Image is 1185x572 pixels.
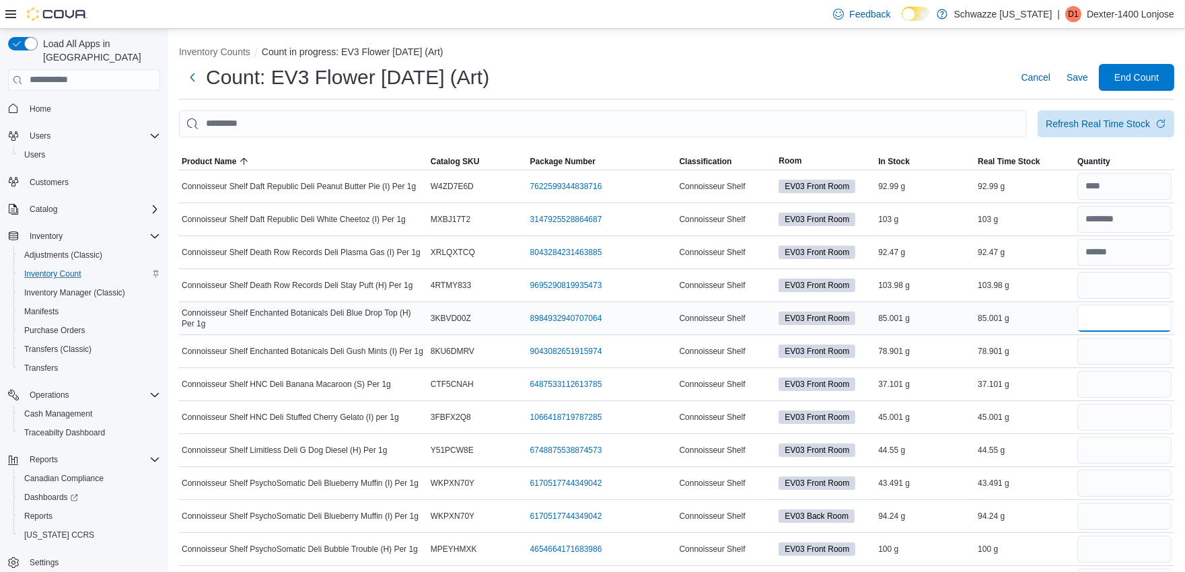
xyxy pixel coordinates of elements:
span: Purchase Orders [19,322,160,338]
span: EV03 Front Room [785,246,849,258]
span: EV03 Front Room [779,345,855,358]
a: Customers [24,174,74,190]
a: 6170517744349042 [530,478,602,489]
input: Dark Mode [902,7,930,21]
button: Reports [3,450,166,469]
div: 92.99 g [975,178,1075,194]
div: 43.491 g [875,475,975,491]
div: 103 g [975,211,1075,227]
span: Connoisseur Shelf [679,214,745,225]
span: EV03 Front Room [779,312,855,325]
span: EV03 Front Room [779,476,855,490]
span: EV03 Front Room [785,180,849,192]
a: 9695290819935473 [530,280,602,291]
button: Real Time Stock [975,153,1075,170]
span: Classification [679,156,731,167]
span: Product Name [182,156,236,167]
span: Connoisseur Shelf PsychoSomatic Deli Bubble Trouble (H) Per 1g [182,544,418,555]
button: In Stock [875,153,975,170]
span: Save [1067,71,1088,84]
button: Next [179,64,206,91]
button: Operations [3,386,166,404]
div: 92.47 g [975,244,1075,260]
a: Purchase Orders [19,322,91,338]
button: Reports [24,452,63,468]
span: Cash Management [19,406,160,422]
span: WKPXN70Y [431,478,474,489]
span: Load All Apps in [GEOGRAPHIC_DATA] [38,37,160,64]
a: 8984932940707064 [530,313,602,324]
div: 78.901 g [875,343,975,359]
span: EV03 Front Room [785,411,849,423]
button: Home [3,99,166,118]
span: Connoisseur Shelf Daft Republic Deli White Cheetoz (I) Per 1g [182,214,406,225]
a: [US_STATE] CCRS [19,527,100,543]
button: Transfers [13,359,166,378]
span: Manifests [19,303,160,320]
a: 6748875538874573 [530,445,602,456]
span: Traceabilty Dashboard [19,425,160,441]
button: Manifests [13,302,166,321]
p: | [1057,6,1060,22]
a: Cash Management [19,406,98,422]
span: MXBJ17T2 [431,214,470,225]
div: 43.491 g [975,475,1075,491]
div: 78.901 g [975,343,1075,359]
button: End Count [1099,64,1174,91]
span: Inventory Count [24,269,81,279]
button: Users [24,128,56,144]
h1: Count: EV3 Flower [DATE] (Art) [206,64,489,91]
span: Transfers (Classic) [24,344,92,355]
div: 37.101 g [875,376,975,392]
a: Canadian Compliance [19,470,109,487]
a: 1066418719787285 [530,412,602,423]
button: Transfers (Classic) [13,340,166,359]
span: Connoisseur Shelf HNC Deli Stuffed Cherry Gelato (I) per 1g [182,412,399,423]
button: Purchase Orders [13,321,166,340]
span: EV03 Front Room [785,213,849,225]
span: EV03 Front Room [779,443,855,457]
div: Dexter-1400 Lonjose [1065,6,1081,22]
span: EV03 Front Room [785,477,849,489]
span: Connoisseur Shelf PsychoSomatic Deli Blueberry Muffin (I) Per 1g [182,511,419,522]
div: 92.99 g [875,178,975,194]
a: 9043082651915974 [530,346,602,357]
span: Connoisseur Shelf [679,544,745,555]
span: Home [30,104,51,114]
span: Cancel [1021,71,1050,84]
span: Y51PCW8E [431,445,474,456]
span: Users [24,149,45,160]
span: W4ZD7E6D [431,181,474,192]
span: Dashboards [19,489,160,505]
div: 103.98 g [975,277,1075,293]
button: Inventory Count [13,264,166,283]
span: EV03 Front Room [785,543,849,555]
span: Connoisseur Shelf [679,181,745,192]
a: Transfers [19,360,63,376]
div: 103 g [875,211,975,227]
span: Real Time Stock [978,156,1040,167]
div: 44.55 g [875,442,975,458]
div: 100 g [975,541,1075,557]
button: Inventory Manager (Classic) [13,283,166,302]
div: 85.001 g [875,310,975,326]
span: Dashboards [24,492,78,503]
span: Adjustments (Classic) [24,250,102,260]
span: Connoisseur Shelf [679,511,745,522]
span: Customers [30,177,69,188]
button: Inventory Counts [179,46,250,57]
span: 3KBVD00Z [431,313,471,324]
span: Cash Management [24,408,92,419]
button: Classification [676,153,776,170]
a: Reports [19,508,58,524]
a: Home [24,101,57,117]
span: Inventory [24,228,160,244]
button: Package Number [528,153,677,170]
button: Catalog [24,201,63,217]
p: Dexter-1400 Lonjose [1087,6,1174,22]
div: 85.001 g [975,310,1075,326]
span: EV03 Front Room [779,246,855,259]
nav: An example of EuiBreadcrumbs [179,45,1174,61]
span: EV03 Front Room [785,312,849,324]
span: EV03 Back Room [779,509,855,523]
